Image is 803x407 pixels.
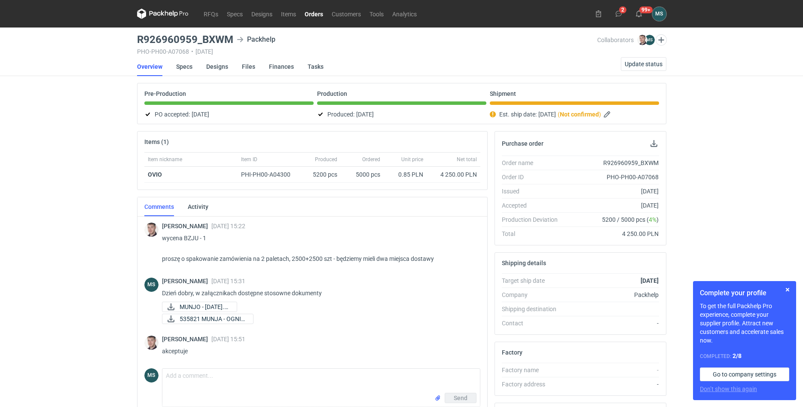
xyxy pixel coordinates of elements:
a: Specs [223,9,247,19]
a: Finances [269,57,294,76]
a: Activity [188,197,208,216]
span: Send [454,395,467,401]
div: Issued [502,187,565,196]
a: Designs [247,9,277,19]
a: Orders [300,9,327,19]
button: MS [652,7,666,21]
span: Item ID [241,156,257,163]
div: 0.85 PLN [387,170,423,179]
button: Don’t show this again [700,385,757,393]
span: Update status [625,61,663,67]
span: [PERSON_NAME] [162,223,211,230]
span: [DATE] 15:22 [211,223,245,230]
span: [DATE] 15:51 [211,336,245,343]
a: RFQs [199,9,223,19]
a: Comments [144,197,174,216]
figcaption: MS [144,278,159,292]
div: PHI-PH00-A04300 [241,170,299,179]
span: [DATE] [192,109,209,119]
div: 535821 MUNJA - OGNISTA KUCHNIA ADRIATYCKA-DR_prev.pdf [162,314,248,324]
span: • [191,48,193,55]
a: Items [277,9,300,19]
button: Update status [621,57,666,71]
div: R926960959_BXWM [565,159,659,167]
div: - [565,366,659,374]
div: Michał Sokołowski [652,7,666,21]
div: Maciej Sikora [144,223,159,237]
span: Unit price [401,156,423,163]
figcaption: MS [644,35,655,45]
div: Michał Sokołowski [144,368,159,383]
a: MUNJO - [DATE].pdf [162,302,237,312]
div: Target ship date [502,276,565,285]
strong: 2 / 8 [733,352,742,359]
span: [DATE] 15:31 [211,278,245,285]
span: Item nickname [148,156,182,163]
a: Tools [365,9,388,19]
span: Net total [457,156,477,163]
div: MUNJO - 4.8.25.pdf [162,302,237,312]
p: wycena BZJU - 1 proszę o spakowanie zamówienia na 2 paletach, 2500+2500 szt - będziemy mieli dwa ... [162,233,473,264]
span: MUNJO - [DATE].pdf [180,302,230,312]
svg: Packhelp Pro [137,9,189,19]
span: [DATE] [356,109,374,119]
div: Company [502,291,565,299]
strong: [DATE] [641,277,659,284]
button: 99+ [632,7,646,21]
div: Order name [502,159,565,167]
p: Shipment [490,90,516,97]
div: [DATE] [565,187,659,196]
div: [DATE] [565,201,659,210]
a: OVIO [148,171,162,178]
p: Dzień dobry, w załącznikach dostępne stosowne dokumenty [162,288,473,298]
a: Analytics [388,9,421,19]
p: To get the full Packhelp Pro experience, complete your supplier profile. Attract new customers an... [700,302,789,345]
div: Total [502,230,565,238]
div: Packhelp [565,291,659,299]
a: Go to company settings [700,367,789,381]
div: PHO-PH00-A07068 [DATE] [137,48,597,55]
span: 4% [649,216,656,223]
div: PHO-PH00-A07068 [565,173,659,181]
button: Send [445,393,476,403]
div: Production Deviation [502,215,565,224]
a: Tasks [308,57,324,76]
h2: Factory [502,349,522,356]
div: 5000 pcs [341,167,384,183]
button: 2 [612,7,626,21]
div: Contact [502,319,565,327]
img: Maciej Sikora [637,35,647,45]
div: - [565,319,659,327]
h1: Complete your profile [700,288,789,298]
p: Pre-Production [144,90,186,97]
div: Michał Sokołowski [144,278,159,292]
div: - [565,380,659,389]
button: Edit estimated shipping date [603,109,613,119]
p: Production [317,90,347,97]
button: Skip for now [782,285,793,295]
a: 535821 MUNJA - OGNIS... [162,314,253,324]
div: Factory address [502,380,565,389]
div: Produced: [317,109,486,119]
a: Overview [137,57,162,76]
div: 4 250.00 PLN [565,230,659,238]
div: Order ID [502,173,565,181]
img: Maciej Sikora [144,336,159,350]
span: Ordered [362,156,380,163]
div: Completed: [700,352,789,361]
span: Produced [315,156,337,163]
h2: Items (1) [144,138,169,145]
a: Files [242,57,255,76]
span: [PERSON_NAME] [162,336,211,343]
div: Packhelp [237,34,275,45]
strong: Not confirmed [560,111,599,118]
p: akceptuje [162,346,473,356]
div: 4 250.00 PLN [430,170,477,179]
figcaption: MS [144,368,159,383]
button: Download PO [649,138,659,149]
h2: Shipping details [502,260,546,266]
h2: Purchase order [502,140,543,147]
